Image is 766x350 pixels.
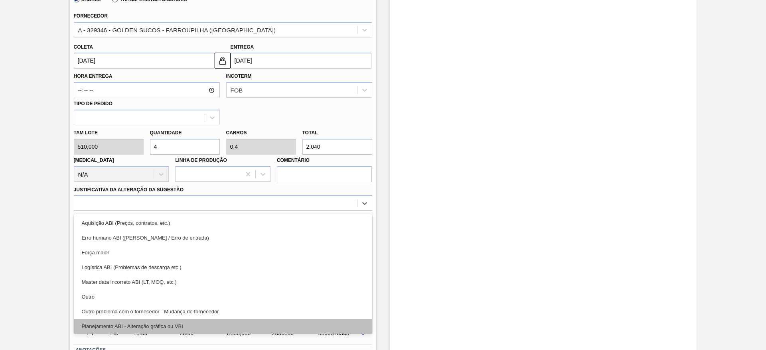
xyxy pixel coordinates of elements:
label: Comentário [277,155,372,166]
div: FOB [231,87,243,94]
div: Master data incorreto ABI (LT, MOQ, etc.) [74,275,372,289]
label: Entrega [231,44,254,50]
div: Aquisição ABI (Preços, contratos, etc.) [74,216,372,230]
label: Tipo de pedido [74,101,113,106]
label: Total [302,130,318,136]
label: [MEDICAL_DATA] [74,157,114,163]
input: dd/mm/yyyy [74,53,215,69]
label: Observações [74,213,372,224]
div: Planejamento ABI - Alteração gráfica ou VBI [74,319,372,334]
label: Linha de Produção [175,157,227,163]
label: Hora Entrega [74,71,220,82]
label: Fornecedor [74,13,108,19]
label: Carros [226,130,247,136]
div: Outro problema com o fornecedor - Mudança de fornecedor [74,304,372,319]
label: Justificativa da Alteração da Sugestão [74,187,184,193]
div: Logística ABI (Problemas de descarga etc.) [74,260,372,275]
div: Força maior [74,245,372,260]
div: Outro [74,289,372,304]
label: Incoterm [226,73,252,79]
div: A - 329346 - GOLDEN SUCOS - FARROUPILHA ([GEOGRAPHIC_DATA]) [78,26,276,33]
input: dd/mm/yyyy [231,53,371,69]
label: Coleta [74,44,93,50]
label: Quantidade [150,130,182,136]
label: Tam lote [74,127,144,139]
img: locked [218,56,227,65]
div: Erro humano ABI ([PERSON_NAME] / Erro de entrada) [74,230,372,245]
button: locked [215,53,231,69]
